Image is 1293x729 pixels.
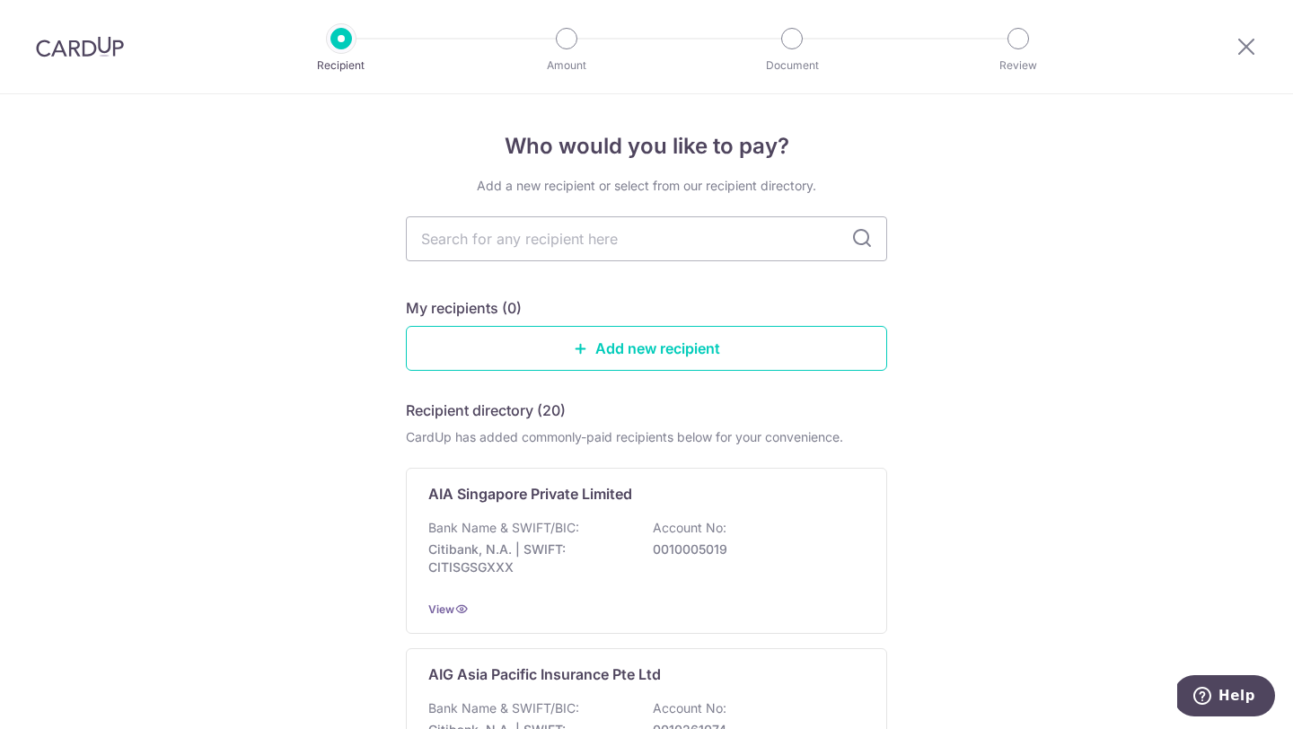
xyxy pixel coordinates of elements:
p: Account No: [653,519,726,537]
img: CardUp [36,36,124,57]
p: Document [726,57,858,75]
p: AIG Asia Pacific Insurance Pte Ltd [428,663,661,685]
p: Bank Name & SWIFT/BIC: [428,699,579,717]
input: Search for any recipient here [406,216,887,261]
p: Citibank, N.A. | SWIFT: CITISGSGXXX [428,540,629,576]
p: Amount [500,57,633,75]
iframe: Opens a widget where you can find more information [1177,675,1275,720]
a: Add new recipient [406,326,887,371]
p: 0010005019 [653,540,854,558]
a: View [428,602,454,616]
p: Bank Name & SWIFT/BIC: [428,519,579,537]
div: Add a new recipient or select from our recipient directory. [406,177,887,195]
p: AIA Singapore Private Limited [428,483,632,505]
p: Review [952,57,1085,75]
div: CardUp has added commonly-paid recipients below for your convenience. [406,428,887,446]
p: Account No: [653,699,726,717]
p: Recipient [275,57,408,75]
h4: Who would you like to pay? [406,130,887,162]
h5: Recipient directory (20) [406,400,566,421]
h5: My recipients (0) [406,297,522,319]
